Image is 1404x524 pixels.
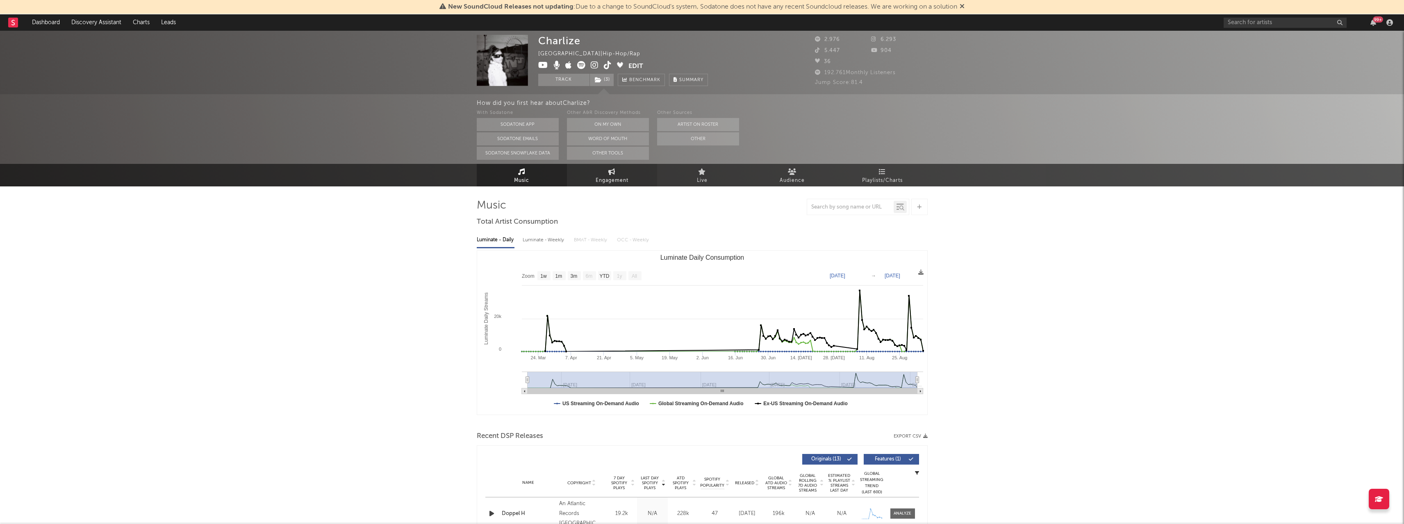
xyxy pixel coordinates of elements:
[570,273,577,279] text: 3m
[523,233,566,247] div: Luminate - Weekly
[477,217,558,227] span: Total Artist Consumption
[660,254,744,261] text: Luminate Daily Consumption
[502,480,555,486] div: Name
[815,80,863,85] span: Jump Score: 81.4
[815,70,896,75] span: 192.761 Monthly Listeners
[567,147,649,160] button: Other Tools
[608,510,635,518] div: 19.2k
[862,176,903,186] span: Playlists/Charts
[796,510,824,518] div: N/A
[871,273,876,279] text: →
[828,473,851,493] span: Estimated % Playlist Streams Last Day
[815,37,840,42] span: 2.976
[1370,19,1376,26] button: 99+
[808,457,845,462] span: Originals ( 13 )
[670,510,696,518] div: 228k
[859,355,874,360] text: 11. Aug
[864,454,919,465] button: Features(1)
[522,273,535,279] text: Zoom
[670,476,692,490] span: ATD Spotify Plays
[599,273,609,279] text: YTD
[477,233,514,247] div: Luminate - Daily
[639,510,666,518] div: N/A
[477,108,559,118] div: With Sodatone
[585,273,592,279] text: 6m
[885,273,900,279] text: [DATE]
[733,510,761,518] div: [DATE]
[538,74,589,86] button: Track
[662,355,678,360] text: 19. May
[657,108,739,118] div: Other Sources
[728,355,742,360] text: 16. Jun
[892,355,907,360] text: 25. Aug
[477,431,543,441] span: Recent DSP Releases
[540,273,547,279] text: 1w
[555,273,562,279] text: 1m
[700,476,724,489] span: Spotify Popularity
[477,118,559,131] button: Sodatone App
[790,355,812,360] text: 14. [DATE]
[830,273,845,279] text: [DATE]
[1373,16,1383,23] div: 99 +
[538,49,650,59] div: [GEOGRAPHIC_DATA] | Hip-Hop/Rap
[780,176,805,186] span: Audience
[669,74,708,86] button: Summary
[567,118,649,131] button: On My Own
[869,457,907,462] span: Features ( 1 )
[567,108,649,118] div: Other A&R Discovery Methods
[815,48,840,53] span: 5.447
[477,164,567,186] a: Music
[530,355,546,360] text: 24. Mar
[657,164,747,186] a: Live
[567,164,657,186] a: Engagement
[837,164,928,186] a: Playlists/Charts
[658,401,743,406] text: Global Streaming On-Demand Audio
[477,251,927,415] svg: Luminate Daily Consumption
[26,14,66,31] a: Dashboard
[815,59,831,64] span: 36
[502,510,555,518] a: Doppel H
[538,35,580,47] div: Charlize
[802,454,858,465] button: Originals(13)
[763,401,848,406] text: Ex-US Streaming On-Demand Audio
[494,314,501,319] text: 20k
[631,273,637,279] text: All
[630,355,644,360] text: 5. May
[871,48,892,53] span: 904
[66,14,127,31] a: Discovery Assistant
[567,132,649,145] button: Word Of Mouth
[696,355,708,360] text: 2. Jun
[828,510,856,518] div: N/A
[807,204,894,211] input: Search by song name or URL
[697,176,708,186] span: Live
[960,4,965,10] span: Dismiss
[765,476,787,490] span: Global ATD Audio Streams
[765,510,792,518] div: 196k
[448,4,957,10] span: : Due to a change to SoundCloud's system, Sodatone does not have any recent Soundcloud releases. ...
[596,355,611,360] text: 21. Apr
[127,14,155,31] a: Charts
[565,355,577,360] text: 7. Apr
[618,74,665,86] a: Benchmark
[912,382,922,387] text: Se…
[567,481,591,485] span: Copyright
[608,476,630,490] span: 7 Day Spotify Plays
[679,78,703,82] span: Summary
[657,132,739,145] button: Other
[823,355,844,360] text: 28. [DATE]
[871,37,896,42] span: 6.293
[657,118,739,131] button: Artist on Roster
[796,473,819,493] span: Global Rolling 7D Audio Streams
[617,273,622,279] text: 1y
[860,471,884,495] div: Global Streaming Trend (Last 60D)
[448,4,573,10] span: New SoundCloud Releases not updating
[477,132,559,145] button: Sodatone Emails
[477,147,559,160] button: Sodatone Snowflake Data
[498,347,501,352] text: 0
[1224,18,1347,28] input: Search for artists
[747,164,837,186] a: Audience
[155,14,182,31] a: Leads
[589,74,614,86] span: ( 3 )
[629,75,660,85] span: Benchmark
